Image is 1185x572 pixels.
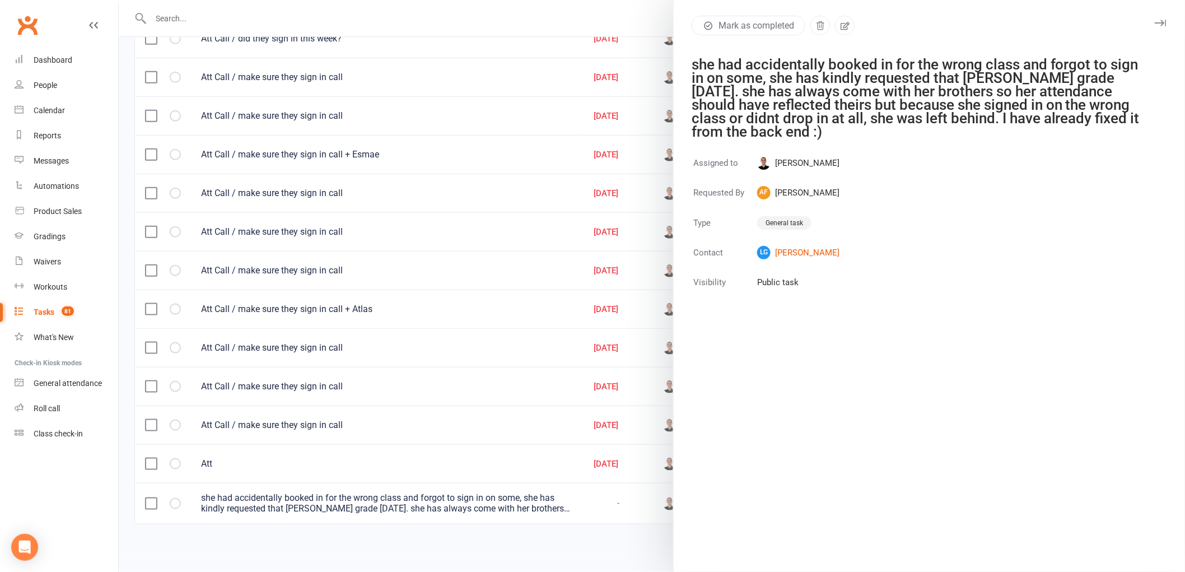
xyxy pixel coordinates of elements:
[15,275,118,300] a: Workouts
[34,106,65,115] div: Calendar
[15,48,118,73] a: Dashboard
[15,73,118,98] a: People
[15,224,118,249] a: Gradings
[34,156,69,165] div: Messages
[15,123,118,148] a: Reports
[34,232,66,241] div: Gradings
[693,185,755,214] td: Requested By
[15,421,118,447] a: Class kiosk mode
[692,16,805,35] button: Mark as completed
[34,404,60,413] div: Roll call
[15,174,118,199] a: Automations
[62,306,74,316] span: 81
[34,81,57,90] div: People
[34,182,79,190] div: Automations
[15,371,118,396] a: General attendance kiosk mode
[15,148,118,174] a: Messages
[34,429,83,438] div: Class check-in
[15,396,118,421] a: Roll call
[757,156,771,170] img: Jackson Mitchell
[757,246,839,259] a: LG[PERSON_NAME]
[34,282,67,291] div: Workouts
[757,186,839,199] span: [PERSON_NAME]
[15,249,118,275] a: Waivers
[15,325,118,350] a: What's New
[34,257,61,266] div: Waivers
[34,207,82,216] div: Product Sales
[692,58,1153,138] div: she had accidentally booked in for the wrong class and forgot to sign in on some, she has kindly ...
[34,379,102,388] div: General attendance
[11,534,38,561] div: Open Intercom Messenger
[757,275,840,304] td: Public task
[15,98,118,123] a: Calendar
[13,11,41,39] a: Clubworx
[757,156,839,170] span: [PERSON_NAME]
[15,199,118,224] a: Product Sales
[693,215,755,244] td: Type
[757,246,771,259] span: LG
[693,275,755,304] td: Visibility
[34,131,61,140] div: Reports
[34,308,54,317] div: Tasks
[15,300,118,325] a: Tasks 81
[757,186,771,199] span: AF
[693,156,755,184] td: Assigned to
[693,245,755,274] td: Contact
[34,333,74,342] div: What's New
[34,55,72,64] div: Dashboard
[757,216,811,230] div: General task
